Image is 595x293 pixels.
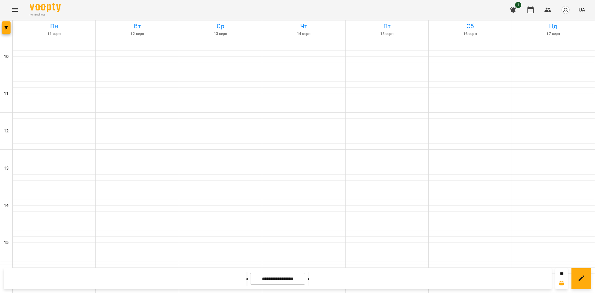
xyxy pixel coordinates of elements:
h6: Нд [513,21,594,31]
h6: Чт [263,21,344,31]
h6: Пт [346,21,427,31]
span: For Business [30,13,61,17]
h6: 17 серп [513,31,594,37]
h6: Сб [430,21,510,31]
span: UA [579,7,585,13]
button: Menu [7,2,22,17]
button: UA [576,4,588,16]
h6: Ср [180,21,261,31]
h6: 15 серп [346,31,427,37]
h6: 13 [4,165,9,172]
h6: Пн [14,21,95,31]
span: 1 [515,2,521,8]
h6: 12 [4,128,9,135]
h6: 14 [4,202,9,209]
h6: 14 серп [263,31,344,37]
h6: 11 серп [14,31,95,37]
h6: 13 серп [180,31,261,37]
h6: 16 серп [430,31,510,37]
h6: Вт [97,21,178,31]
img: Voopty Logo [30,3,61,12]
img: avatar_s.png [561,6,570,14]
h6: 12 серп [97,31,178,37]
h6: 15 [4,239,9,246]
h6: 11 [4,91,9,97]
h6: 10 [4,53,9,60]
